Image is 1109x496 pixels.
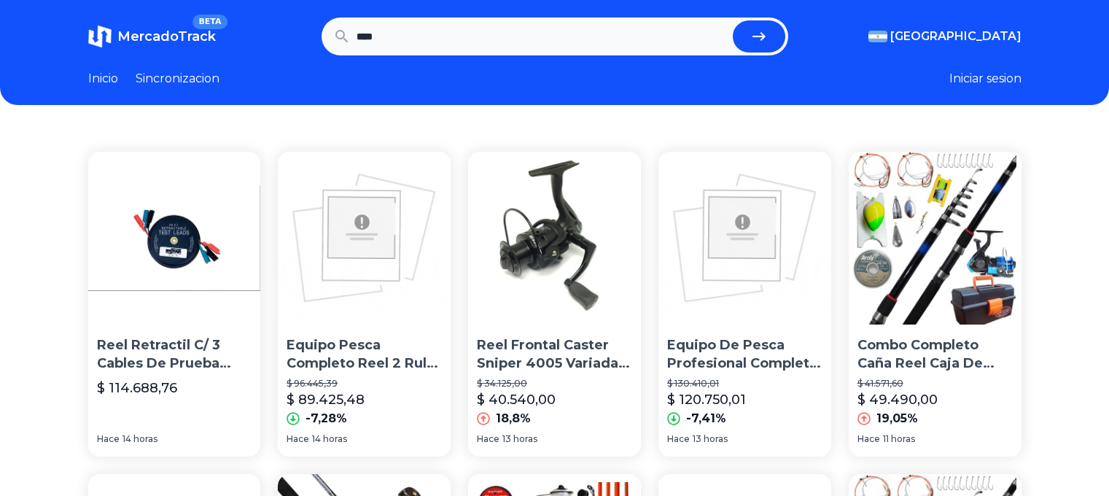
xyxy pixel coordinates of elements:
[88,152,261,325] img: Reel Retractil C/ 3 Cables De Prueba 3,05mts Kastar / Lang
[287,336,442,373] p: Equipo Pesca Completo Reel 2 Rule + Caña 2 Tramos + Caja Llena Accesorios Lineas Boya Anzuelos Mo...
[122,433,157,445] span: 14 horas
[468,152,641,325] img: Reel Frontal Caster Sniper 4005 Variada 5 Rulemanes Mar Rio
[686,410,726,427] p: -7,41%
[667,378,822,390] p: $ 130.410,01
[693,433,728,445] span: 13 horas
[868,31,887,42] img: Argentina
[949,70,1022,88] button: Iniciar sesion
[849,152,1022,457] a: Combo Completo Caña Reel Caja De Pesca Lineas Plomadas +++Combo Completo Caña Reel Caja De Pesca ...
[278,152,451,457] a: Equipo Pesca Completo Reel 2 Rule + Caña 2 Tramos + Caja Llena Accesorios Lineas Boya Anzuelos Mo...
[667,433,690,445] span: Hace
[97,433,120,445] span: Hace
[477,378,632,390] p: $ 34.125,00
[857,378,1013,390] p: $ 41.571,60
[88,152,261,457] a: Reel Retractil C/ 3 Cables De Prueba 3,05mts Kastar / LangReel Retractil C/ 3 Cables De Prueba 3,...
[88,70,118,88] a: Inicio
[306,410,347,427] p: -7,28%
[502,433,537,445] span: 13 horas
[496,410,531,427] p: 18,8%
[88,25,216,48] a: MercadoTrackBETA
[868,28,1022,45] button: [GEOGRAPHIC_DATA]
[468,152,641,457] a: Reel Frontal Caster Sniper 4005 Variada 5 Rulemanes Mar RioReel Frontal Caster Sniper 4005 Variad...
[890,28,1022,45] span: [GEOGRAPHIC_DATA]
[287,378,442,390] p: $ 96.445,39
[883,433,915,445] span: 11 horas
[857,390,938,410] p: $ 49.490,00
[857,336,1013,373] p: Combo Completo Caña Reel Caja De Pesca Lineas Plomadas +++
[278,152,451,325] img: Equipo Pesca Completo Reel 2 Rule + Caña 2 Tramos + Caja Llena Accesorios Lineas Boya Anzuelos Mo...
[117,28,216,44] span: MercadoTrack
[667,336,822,373] p: Equipo De Pesca Profesional Completo Caña + Reel + Caja Mega Completa Accesorios Lineas Boya Anzu...
[312,433,347,445] span: 14 horas
[658,152,831,457] a: Equipo De Pesca Profesional Completo Caña + Reel + Caja Mega Completa Accesorios Lineas Boya Anzu...
[658,152,831,325] img: Equipo De Pesca Profesional Completo Caña + Reel + Caja Mega Completa Accesorios Lineas Boya Anzu...
[287,390,365,410] p: $ 89.425,48
[192,15,227,29] span: BETA
[857,433,880,445] span: Hace
[477,336,632,373] p: Reel Frontal Caster Sniper 4005 Variada 5 Rulemanes Mar Rio
[876,410,918,427] p: 19,05%
[849,152,1022,325] img: Combo Completo Caña Reel Caja De Pesca Lineas Plomadas +++
[97,378,177,398] p: $ 114.688,76
[136,70,219,88] a: Sincronizacion
[287,433,309,445] span: Hace
[477,390,556,410] p: $ 40.540,00
[667,390,746,410] p: $ 120.750,01
[97,336,252,373] p: Reel Retractil C/ 3 Cables De Prueba 3,05mts Kastar / Lang
[88,25,112,48] img: MercadoTrack
[477,433,499,445] span: Hace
